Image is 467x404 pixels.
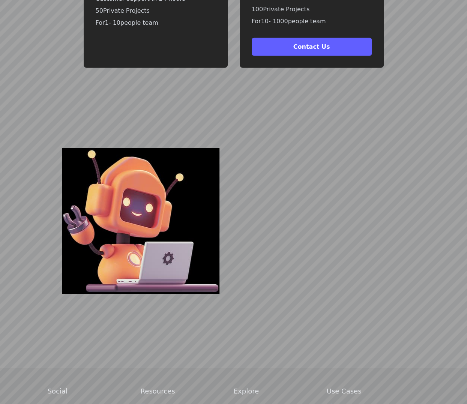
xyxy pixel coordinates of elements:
button: Contact Us [252,38,372,56]
h2: Use Cases [327,386,420,396]
p: 50 Private Projects [96,6,216,15]
p: For 1 - 10 people team [96,18,216,27]
h2: Social [48,386,141,396]
h2: Resources [141,386,234,396]
p: For 10 - 1000 people team [252,17,372,26]
h2: Explore [234,386,327,396]
img: robot helper [62,148,219,294]
a: Contact Us [252,43,372,50]
p: 100 Private Projects [252,5,372,14]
